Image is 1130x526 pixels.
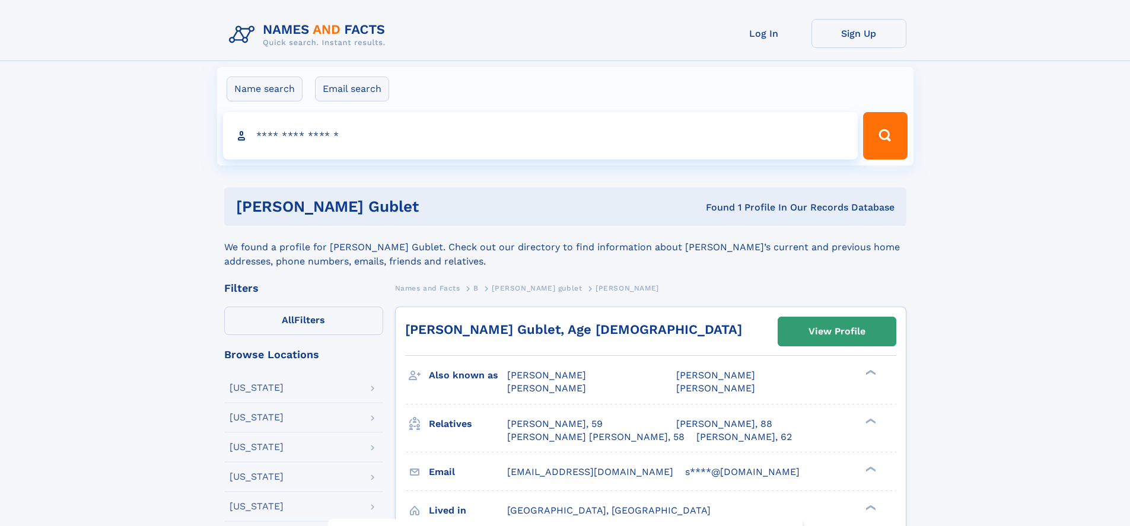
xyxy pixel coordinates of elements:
[862,465,877,473] div: ❯
[405,322,742,337] a: [PERSON_NAME] Gublet, Age [DEMOGRAPHIC_DATA]
[227,76,303,101] label: Name search
[230,442,284,452] div: [US_STATE]
[808,318,865,345] div: View Profile
[230,383,284,393] div: [US_STATE]
[811,19,906,48] a: Sign Up
[230,502,284,511] div: [US_STATE]
[224,19,395,51] img: Logo Names and Facts
[230,472,284,482] div: [US_STATE]
[429,365,507,385] h3: Also known as
[596,284,659,292] span: [PERSON_NAME]
[862,369,877,377] div: ❯
[395,280,460,295] a: Names and Facts
[863,112,907,160] button: Search Button
[429,462,507,482] h3: Email
[223,112,858,160] input: search input
[492,284,582,292] span: [PERSON_NAME] gublet
[562,201,895,214] div: Found 1 Profile In Our Records Database
[429,501,507,521] h3: Lived in
[676,369,755,381] span: [PERSON_NAME]
[429,414,507,434] h3: Relatives
[507,505,711,516] span: [GEOGRAPHIC_DATA], [GEOGRAPHIC_DATA]
[778,317,896,346] a: View Profile
[236,199,562,214] h1: [PERSON_NAME] Gublet
[224,226,906,269] div: We found a profile for [PERSON_NAME] Gublet. Check out our directory to find information about [P...
[862,417,877,425] div: ❯
[676,382,755,394] span: [PERSON_NAME]
[492,280,582,295] a: [PERSON_NAME] gublet
[696,431,792,444] a: [PERSON_NAME], 62
[507,417,603,431] a: [PERSON_NAME], 59
[862,503,877,511] div: ❯
[507,382,586,394] span: [PERSON_NAME]
[315,76,389,101] label: Email search
[507,369,586,381] span: [PERSON_NAME]
[507,431,685,444] a: [PERSON_NAME] [PERSON_NAME], 58
[224,283,383,294] div: Filters
[473,280,479,295] a: B
[473,284,479,292] span: B
[282,314,294,326] span: All
[230,413,284,422] div: [US_STATE]
[224,307,383,335] label: Filters
[224,349,383,360] div: Browse Locations
[676,417,772,431] a: [PERSON_NAME], 88
[507,466,673,477] span: [EMAIL_ADDRESS][DOMAIN_NAME]
[717,19,811,48] a: Log In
